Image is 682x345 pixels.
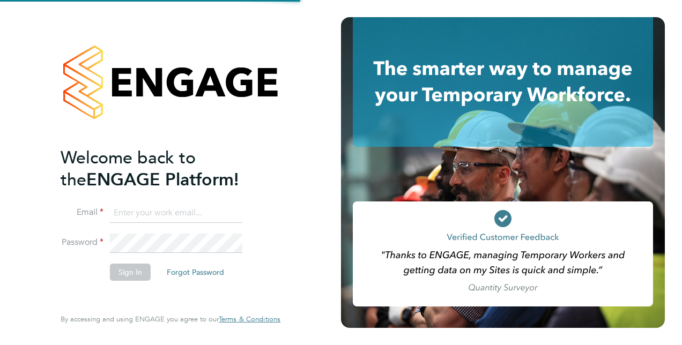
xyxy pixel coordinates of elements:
[219,315,280,324] a: Terms & Conditions
[110,264,151,281] button: Sign In
[61,207,103,218] label: Email
[61,147,196,190] span: Welcome back to the
[61,147,270,191] h2: ENGAGE Platform!
[110,204,242,223] input: Enter your work email...
[61,237,103,248] label: Password
[61,314,280,324] span: By accessing and using ENGAGE you agree to our
[158,264,233,281] button: Forgot Password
